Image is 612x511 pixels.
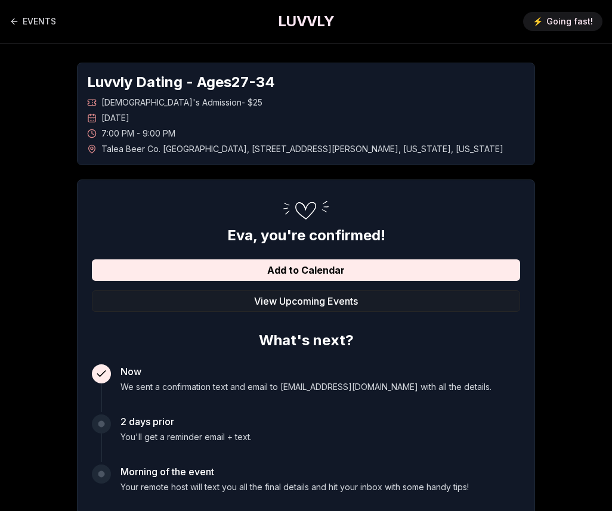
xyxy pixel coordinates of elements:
[92,326,520,350] h2: What's next?
[120,381,492,393] p: We sent a confirmation text and email to [EMAIL_ADDRESS][DOMAIN_NAME] with all the details.
[276,194,336,226] img: Confirmation Step
[120,414,252,429] h3: 2 days prior
[120,481,469,493] p: Your remote host will text you all the final details and hit your inbox with some handy tips!
[101,97,262,109] span: [DEMOGRAPHIC_DATA]'s Admission - $25
[101,143,503,155] span: Talea Beer Co. [GEOGRAPHIC_DATA] , [STREET_ADDRESS][PERSON_NAME] , [US_STATE] , [US_STATE]
[92,226,520,245] h2: Eva , you're confirmed!
[278,12,334,31] a: LUVVLY
[92,259,520,281] button: Add to Calendar
[101,128,175,140] span: 7:00 PM - 9:00 PM
[533,16,543,27] span: ⚡️
[120,364,492,379] h3: Now
[120,464,469,479] h3: Morning of the event
[10,10,56,33] a: Back to events
[92,290,520,312] button: View Upcoming Events
[546,16,593,27] span: Going fast!
[101,112,129,124] span: [DATE]
[120,431,252,443] p: You'll get a reminder email + text.
[87,73,525,92] h1: Luvvly Dating - Ages 27 - 34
